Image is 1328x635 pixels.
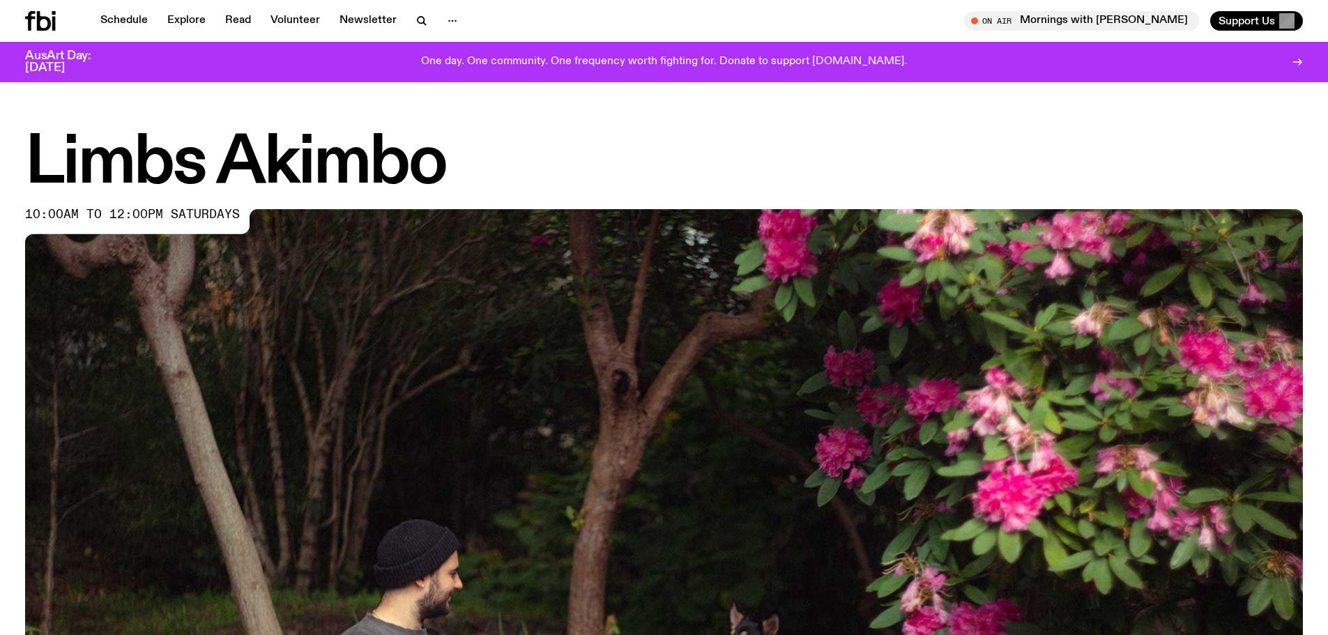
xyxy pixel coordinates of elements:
[25,132,1303,195] h1: Limbs Akimbo
[217,11,259,31] a: Read
[25,50,114,74] h3: AusArt Day: [DATE]
[1219,15,1275,27] span: Support Us
[331,11,405,31] a: Newsletter
[262,11,328,31] a: Volunteer
[92,11,156,31] a: Schedule
[159,11,214,31] a: Explore
[421,56,907,68] p: One day. One community. One frequency worth fighting for. Donate to support [DOMAIN_NAME].
[964,11,1199,31] button: On AirMornings with [PERSON_NAME]
[1210,11,1303,31] button: Support Us
[25,209,240,220] span: 10:00am to 12:00pm saturdays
